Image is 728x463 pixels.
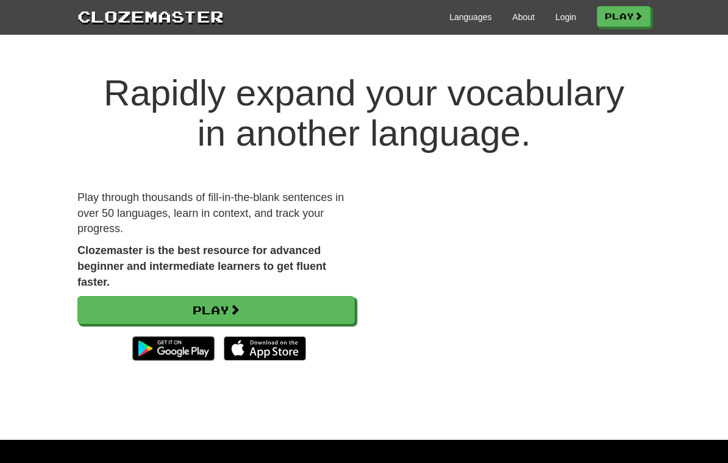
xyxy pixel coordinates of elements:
img: Get it on Google Play [126,330,221,367]
img: Download_on_the_App_Store_Badge_US-UK_135x40-25178aeef6eb6b83b96f5f2d004eda3bffbb37122de64afbaef7... [224,336,306,361]
a: Login [555,11,576,23]
a: About [512,11,535,23]
p: Play through thousands of fill-in-the-blank sentences in over 50 languages, learn in context, and... [77,190,355,237]
strong: Clozemaster is the best resource for advanced beginner and intermediate learners to get fluent fa... [77,244,326,288]
a: Play [597,6,651,27]
a: Clozemaster [77,5,224,27]
a: Play [77,296,355,324]
a: Languages [449,11,491,23]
